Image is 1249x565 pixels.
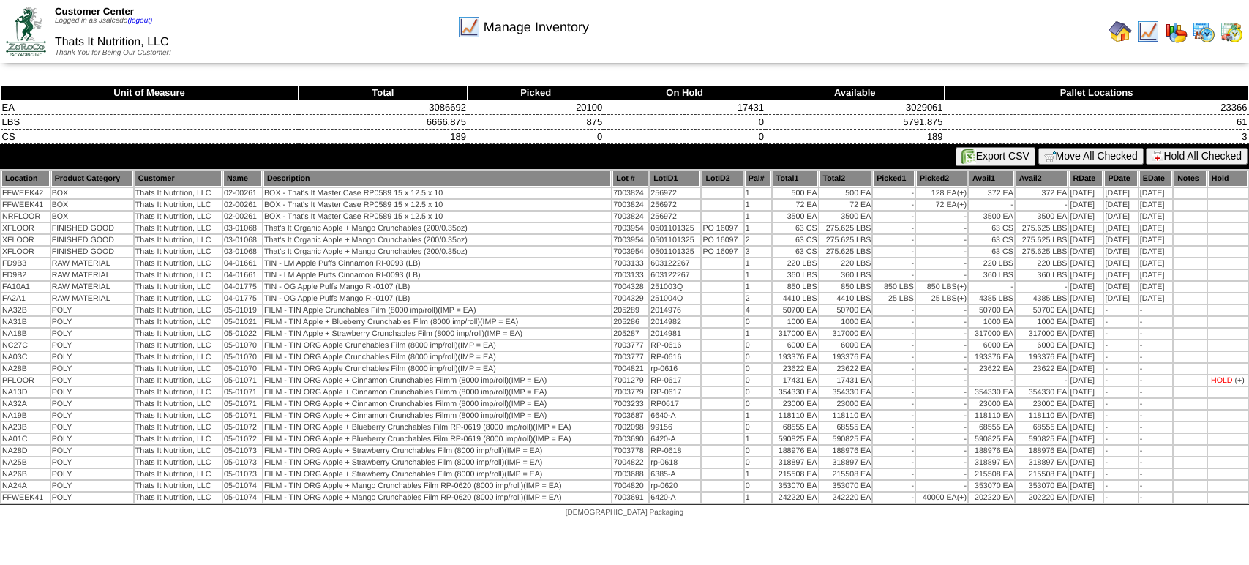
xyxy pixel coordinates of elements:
[1139,282,1172,292] td: [DATE]
[612,258,648,269] td: 7003133
[1,100,299,115] td: EA
[484,20,589,35] span: Manage Inventory
[819,212,872,222] td: 3500 EA
[1164,20,1188,43] img: graph.gif
[956,147,1035,166] button: Export CSV
[1139,305,1172,315] td: -
[916,258,967,269] td: -
[745,270,771,280] td: 1
[961,149,976,164] img: excel.gif
[873,293,915,304] td: 25 LBS
[263,282,611,292] td: TIN - OG Apple Puffs Mango RI-0107 (LB)
[1016,171,1068,187] th: Avail2
[468,130,604,144] td: 0
[263,247,611,257] td: That's It Organic Apple + Mango Crunchables (200/0.35oz)
[1069,270,1103,280] td: [DATE]
[745,329,771,339] td: 1
[650,329,700,339] td: 2014981
[223,270,262,280] td: 04-01661
[745,171,771,187] th: Pal#
[135,282,222,292] td: Thats It Nutrition, LLC
[873,223,915,233] td: -
[612,305,648,315] td: 205289
[773,340,818,351] td: 6000 EA
[1104,200,1137,210] td: [DATE]
[916,317,967,327] td: -
[650,305,700,315] td: 2014976
[773,223,818,233] td: 63 CS
[263,317,611,327] td: FILM - TIN Apple + Blueberry Crunchables Film (8000 imp/roll)(IMP = EA)
[969,235,1014,245] td: 63 CS
[51,200,133,210] td: BOX
[916,247,967,257] td: -
[299,115,468,130] td: 6666.875
[55,6,134,17] span: Customer Center
[969,247,1014,257] td: 63 CS
[1139,188,1172,198] td: [DATE]
[957,282,967,291] div: (+)
[135,340,222,351] td: Thats It Nutrition, LLC
[1104,171,1137,187] th: PDate
[1139,258,1172,269] td: [DATE]
[916,270,967,280] td: -
[745,317,771,327] td: 0
[468,100,604,115] td: 20100
[773,235,818,245] td: 63 CS
[1016,200,1068,210] td: -
[765,130,945,144] td: 189
[51,282,133,292] td: RAW MATERIAL
[1104,293,1137,304] td: [DATE]
[916,171,967,187] th: Picked2
[1,282,50,292] td: FA10A1
[650,282,700,292] td: 251003Q
[1069,305,1103,315] td: [DATE]
[604,100,765,115] td: 17431
[1139,200,1172,210] td: [DATE]
[1016,223,1068,233] td: 275.625 LBS
[223,247,262,257] td: 03-01068
[969,270,1014,280] td: 360 LBS
[263,305,611,315] td: FILM - TIN Apple Crunchables Film (8000 imp/roll)(IMP = EA)
[650,212,700,222] td: 256972
[1104,282,1137,292] td: [DATE]
[1016,282,1068,292] td: -
[745,212,771,222] td: 1
[612,340,648,351] td: 7003777
[969,282,1014,292] td: -
[612,282,648,292] td: 7004328
[650,258,700,269] td: 603122267
[873,247,915,257] td: -
[51,317,133,327] td: POLY
[650,270,700,280] td: 603122267
[773,247,818,257] td: 63 CS
[819,317,872,327] td: 1000 EA
[51,188,133,198] td: BOX
[819,247,872,257] td: 275.625 LBS
[1104,212,1137,222] td: [DATE]
[135,270,222,280] td: Thats It Nutrition, LLC
[604,115,765,130] td: 0
[1104,305,1137,315] td: -
[299,130,468,144] td: 189
[969,223,1014,233] td: 63 CS
[1016,247,1068,257] td: 275.625 LBS
[969,171,1014,187] th: Avail1
[819,188,872,198] td: 500 EA
[1208,171,1248,187] th: Hold
[945,130,1249,144] td: 3
[945,86,1249,100] th: Pallet Locations
[1139,329,1172,339] td: -
[6,7,46,56] img: ZoRoCo_Logo(Green%26Foil)%20jpg.webp
[604,86,765,100] th: On Hold
[916,329,967,339] td: -
[873,329,915,339] td: -
[51,258,133,269] td: RAW MATERIAL
[1104,317,1137,327] td: -
[1038,148,1144,165] button: Move All Checked
[135,247,222,257] td: Thats It Nutrition, LLC
[916,235,967,245] td: -
[1,223,50,233] td: XFLOOR
[650,340,700,351] td: RP-0616
[1139,235,1172,245] td: [DATE]
[612,200,648,210] td: 7003824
